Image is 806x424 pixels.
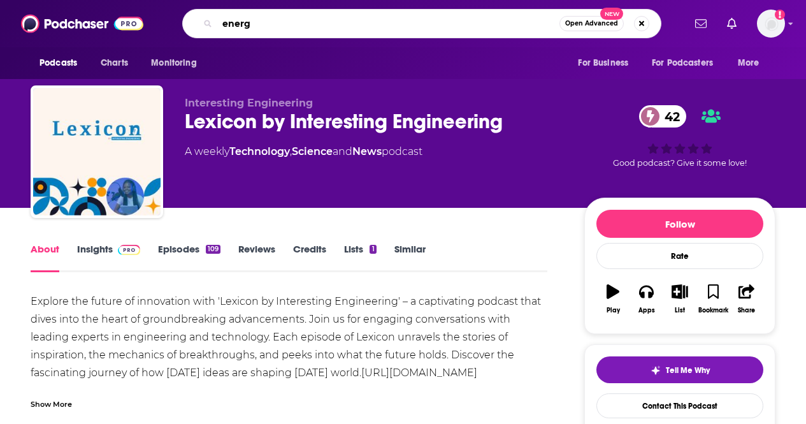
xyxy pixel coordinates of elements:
span: 42 [652,105,686,128]
a: Credits [293,243,326,272]
img: Podchaser - Follow, Share and Rate Podcasts [21,11,143,36]
span: For Podcasters [652,54,713,72]
img: Podchaser Pro [118,245,140,255]
input: Search podcasts, credits, & more... [217,13,559,34]
img: tell me why sparkle [651,365,661,376]
button: open menu [644,51,731,75]
span: More [738,54,759,72]
div: Rate [596,243,763,269]
span: New [600,8,623,20]
button: List [663,276,696,322]
div: 1 [370,245,376,254]
button: open menu [569,51,644,75]
a: Technology [229,145,290,157]
button: Show profile menu [757,10,785,38]
div: 42Good podcast? Give it some love! [584,97,775,176]
button: Play [596,276,630,322]
span: Charts [101,54,128,72]
a: Similar [394,243,426,272]
a: Episodes109 [158,243,220,272]
button: Share [730,276,763,322]
a: Show notifications dropdown [722,13,742,34]
div: Play [607,307,620,314]
div: Search podcasts, credits, & more... [182,9,661,38]
span: For Business [578,54,628,72]
img: User Profile [757,10,785,38]
span: Logged in as CierraSunPR [757,10,785,38]
div: List [675,307,685,314]
span: Good podcast? Give it some love! [613,158,747,168]
button: Apps [630,276,663,322]
img: Lexicon by Interesting Engineering [33,88,161,216]
a: About [31,243,59,272]
span: Tell Me Why [666,365,710,376]
a: Science [292,145,333,157]
span: Open Advanced [565,20,618,27]
a: [URL][DOMAIN_NAME] [361,367,477,379]
div: Share [738,307,755,314]
a: News [352,145,382,157]
span: , [290,145,292,157]
button: open menu [31,51,94,75]
a: Reviews [238,243,275,272]
a: InsightsPodchaser Pro [77,243,140,272]
div: A weekly podcast [185,144,422,159]
button: open menu [142,51,213,75]
div: Apps [638,307,655,314]
button: Open AdvancedNew [559,16,624,31]
button: open menu [729,51,775,75]
button: tell me why sparkleTell Me Why [596,356,763,383]
button: Bookmark [696,276,730,322]
a: Contact This Podcast [596,393,763,418]
span: Podcasts [40,54,77,72]
span: Interesting Engineering [185,97,313,109]
a: Charts [92,51,136,75]
div: Bookmark [698,307,728,314]
span: Monitoring [151,54,196,72]
span: and [333,145,352,157]
svg: Add a profile image [775,10,785,20]
a: Show notifications dropdown [690,13,712,34]
div: 109 [206,245,220,254]
button: Follow [596,210,763,238]
a: Lists1 [344,243,376,272]
a: 42 [639,105,686,128]
div: Explore the future of innovation with 'Lexicon by Interesting Engineering' – a captivating podcas... [31,293,547,382]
